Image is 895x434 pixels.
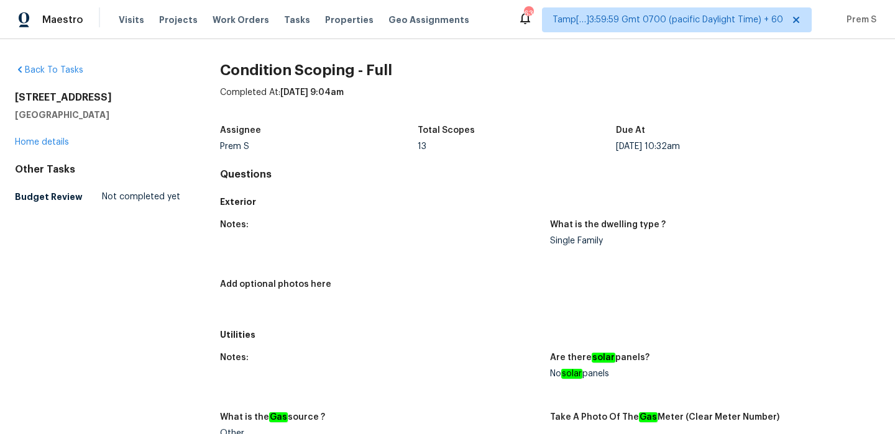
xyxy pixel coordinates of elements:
h5: Add optional photos here [220,280,331,289]
h5: Notes: [220,220,249,229]
h5: Exterior [220,196,880,208]
span: Prem S [842,14,876,26]
h4: Questions [220,168,880,181]
span: Not completed yet [102,191,180,203]
div: Other Tasks [15,163,180,176]
span: Projects [159,14,198,26]
h5: Due At [616,126,645,135]
h2: Condition Scoping - Full [220,64,880,76]
h5: Are there panels? [550,353,649,362]
a: Back To Tasks [15,66,83,75]
h5: Utilities [220,328,880,341]
div: 13 [418,142,616,151]
h2: [STREET_ADDRESS] [15,91,180,104]
h5: [GEOGRAPHIC_DATA] [15,109,180,121]
em: Gas [639,412,658,422]
h5: What is the source ? [220,413,325,422]
h5: Total Scopes [418,126,475,135]
span: Geo Assignments [388,14,469,26]
em: solar [561,369,582,379]
h5: Assignee [220,126,261,135]
div: Prem S [220,142,418,151]
div: Completed At: [220,86,880,119]
span: Visits [119,14,144,26]
span: [DATE] 9:04am [280,88,344,97]
span: Properties [325,14,374,26]
div: [DATE] 10:32am [616,142,814,151]
div: No panels [550,369,870,378]
h5: Take A Photo Of The Meter (Clear Meter Number) [550,413,779,422]
span: Work Orders [213,14,269,26]
div: Single Family [550,237,870,245]
a: Home details [15,138,69,147]
span: Maestro [42,14,83,26]
h5: What is the dwelling type ? [550,220,666,229]
span: Tasks [284,16,310,24]
em: Gas [269,412,288,422]
em: solar [592,353,615,363]
h5: Budget Review [15,191,83,203]
span: Tamp[…]3:59:59 Gmt 0700 (pacific Daylight Time) + 60 [553,14,783,26]
div: 635 [524,7,533,20]
h5: Notes: [220,353,249,362]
